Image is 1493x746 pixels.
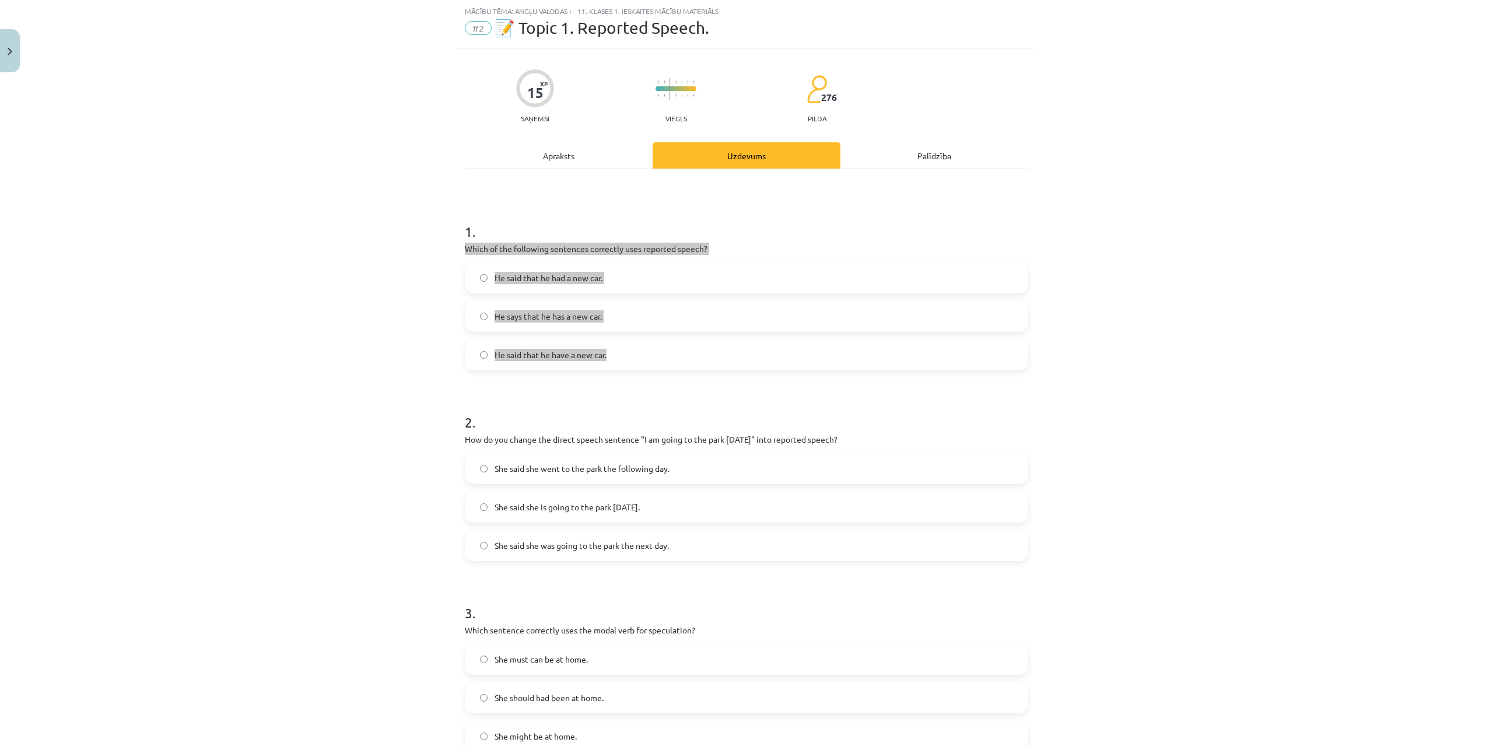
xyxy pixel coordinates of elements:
input: She might be at home. [480,733,488,740]
p: How do you change the direct speech sentence "I am going to the park [DATE]" into reported speech? [465,433,1028,446]
p: pilda [808,114,826,122]
img: icon-long-line-d9ea69661e0d244f92f715978eff75569469978d946b2353a9bb055b3ed8787d.svg [670,78,671,100]
img: icon-short-line-57e1e144782c952c97e751825c79c345078a6d821885a25fce030b3d8c18986b.svg [675,80,677,83]
span: He said that he had a new car. [495,272,602,284]
img: icon-short-line-57e1e144782c952c97e751825c79c345078a6d821885a25fce030b3d8c18986b.svg [664,80,665,83]
input: He says that he has a new car. [480,313,488,320]
img: icon-short-line-57e1e144782c952c97e751825c79c345078a6d821885a25fce030b3d8c18986b.svg [658,80,659,83]
p: Which sentence correctly uses the modal verb for speculation? [465,624,1028,636]
input: She should had been at home. [480,694,488,702]
h1: 1 . [465,203,1028,239]
h1: 3 . [465,584,1028,621]
img: icon-short-line-57e1e144782c952c97e751825c79c345078a6d821885a25fce030b3d8c18986b.svg [687,80,688,83]
input: She said she went to the park the following day. [480,465,488,472]
img: icon-short-line-57e1e144782c952c97e751825c79c345078a6d821885a25fce030b3d8c18986b.svg [675,94,677,97]
span: She should had been at home. [495,692,604,704]
span: She said she is going to the park [DATE]. [495,501,640,513]
span: 📝 Topic 1. Reported Speech. [495,18,709,37]
span: #2 [465,21,492,35]
div: Palīdzība [840,142,1028,169]
span: She said she was going to the park the next day. [495,540,669,552]
input: She said she is going to the park [DATE]. [480,503,488,511]
input: She said she was going to the park the next day. [480,542,488,549]
p: Saņemsi [516,114,554,122]
div: Uzdevums [653,142,840,169]
span: She must can be at home. [495,653,588,666]
span: She might be at home. [495,730,577,743]
img: icon-short-line-57e1e144782c952c97e751825c79c345078a6d821885a25fce030b3d8c18986b.svg [681,94,682,97]
img: icon-short-line-57e1e144782c952c97e751825c79c345078a6d821885a25fce030b3d8c18986b.svg [681,80,682,83]
span: He said that he have a new car. [495,349,607,361]
span: She said she went to the park the following day. [495,463,670,475]
div: Apraksts [465,142,653,169]
div: Mācību tēma: Angļu valodas i - 11. klases 1. ieskaites mācību materiāls [465,7,1028,15]
img: icon-short-line-57e1e144782c952c97e751825c79c345078a6d821885a25fce030b3d8c18986b.svg [664,94,665,97]
span: XP [540,80,548,87]
p: Viegls [665,114,687,122]
img: students-c634bb4e5e11cddfef0936a35e636f08e4e9abd3cc4e673bd6f9a4125e45ecb1.svg [807,75,827,104]
img: icon-short-line-57e1e144782c952c97e751825c79c345078a6d821885a25fce030b3d8c18986b.svg [658,94,659,97]
input: He said that he have a new car. [480,351,488,359]
img: icon-short-line-57e1e144782c952c97e751825c79c345078a6d821885a25fce030b3d8c18986b.svg [687,94,688,97]
img: icon-short-line-57e1e144782c952c97e751825c79c345078a6d821885a25fce030b3d8c18986b.svg [693,94,694,97]
input: He said that he had a new car. [480,274,488,282]
span: He says that he has a new car. [495,310,602,323]
div: 15 [527,85,544,101]
input: She must can be at home. [480,656,488,663]
img: icon-close-lesson-0947bae3869378f0d4975bcd49f059093ad1ed9edebbc8119c70593378902aed.svg [8,48,12,55]
img: icon-short-line-57e1e144782c952c97e751825c79c345078a6d821885a25fce030b3d8c18986b.svg [693,80,694,83]
span: 276 [821,92,837,103]
h1: 2 . [465,394,1028,430]
p: Which of the following sentences correctly uses reported speech? [465,243,1028,255]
